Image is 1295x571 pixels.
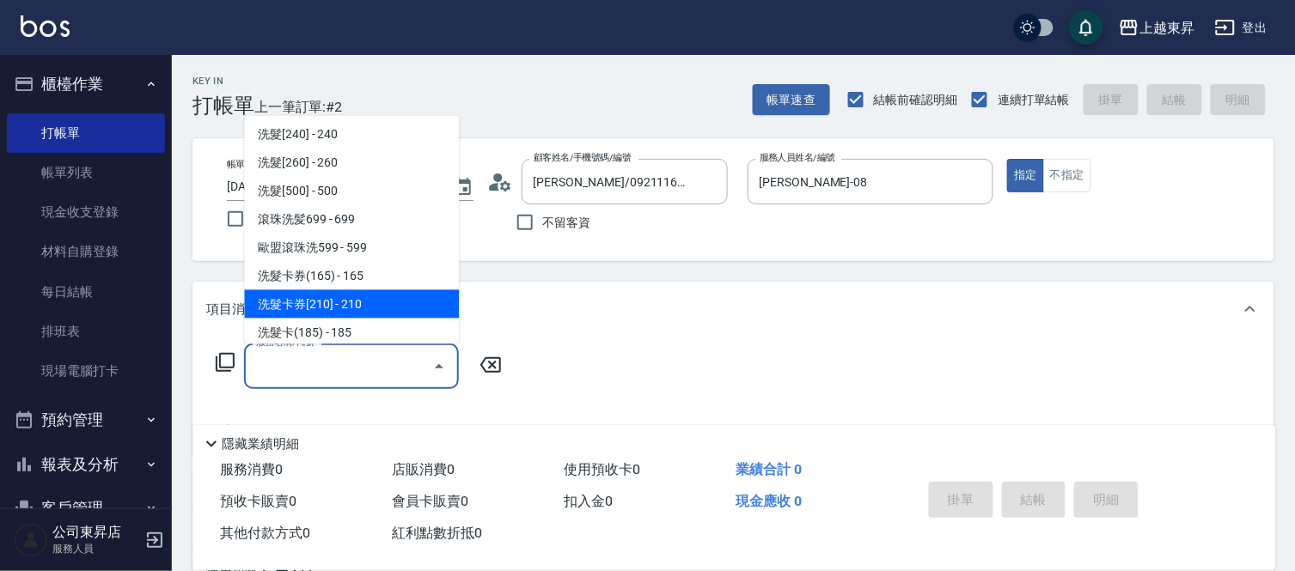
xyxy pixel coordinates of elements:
h2: Key In [192,76,254,87]
span: 滾珠洗髪699 - 699 [244,205,459,234]
button: Choose date, selected date is 2025-09-15 [443,167,484,208]
a: 現場電腦打卡 [7,351,165,391]
button: 報表及分析 [7,442,165,487]
span: 店販消費 0 [392,461,455,477]
a: 每日結帳 [7,272,165,312]
p: 隱藏業績明細 [222,435,299,453]
span: 服務消費 0 [220,461,283,477]
img: Logo [21,15,70,37]
span: 現金應收 0 [736,493,802,509]
a: 排班表 [7,312,165,351]
span: 歐盟滾珠洗599 - 599 [244,234,459,262]
span: 不留客資 [543,214,591,232]
button: 客戶管理 [7,486,165,531]
span: 其他付款方式 0 [220,525,310,541]
div: 項目消費 [192,282,1274,337]
span: 預收卡販賣 0 [220,493,296,509]
button: 櫃檯作業 [7,62,165,106]
span: 洗髮[500] - 500 [244,177,459,205]
span: 洗髮卡券[210] - 210 [244,290,459,319]
a: 材料自購登錄 [7,232,165,271]
img: Person [14,523,48,557]
button: 帳單速查 [753,84,830,116]
p: 項目消費 [206,301,258,319]
span: 結帳前確認明細 [874,91,958,109]
p: 服務人員 [52,541,140,556]
div: 上越東昇 [1139,17,1194,39]
h5: 公司東昇店 [52,524,140,541]
button: Close [425,353,453,380]
a: 帳單列表 [7,153,165,192]
span: 洗髮卡(185) - 185 [244,319,459,347]
span: 業績合計 0 [736,461,802,477]
span: 扣入金 0 [564,493,613,509]
label: 顧客姓名/手機號碼/編號 [534,151,632,164]
label: 帳單日期 [227,158,263,171]
h3: 打帳單 [192,94,254,118]
button: 不指定 [1043,159,1091,192]
span: 洗髮卡券(165) - 165 [244,262,459,290]
span: 上一筆訂單:#2 [254,96,343,118]
span: 連續打單結帳 [998,91,1070,109]
button: 指定 [1007,159,1044,192]
span: 會員卡販賣 0 [392,493,468,509]
button: save [1069,10,1103,45]
button: 上越東昇 [1112,10,1201,46]
span: 洗髮[260] - 260 [244,149,459,177]
a: 現金收支登錄 [7,192,165,232]
button: 預約管理 [7,398,165,442]
span: 使用預收卡 0 [564,461,640,477]
input: YYYY/MM/DD hh:mm [227,173,436,201]
label: 服務人員姓名/編號 [760,151,835,164]
a: 打帳單 [7,113,165,153]
span: 洗髮[240] - 240 [244,120,459,149]
span: 紅利點數折抵 0 [392,525,482,541]
button: 登出 [1208,12,1274,44]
